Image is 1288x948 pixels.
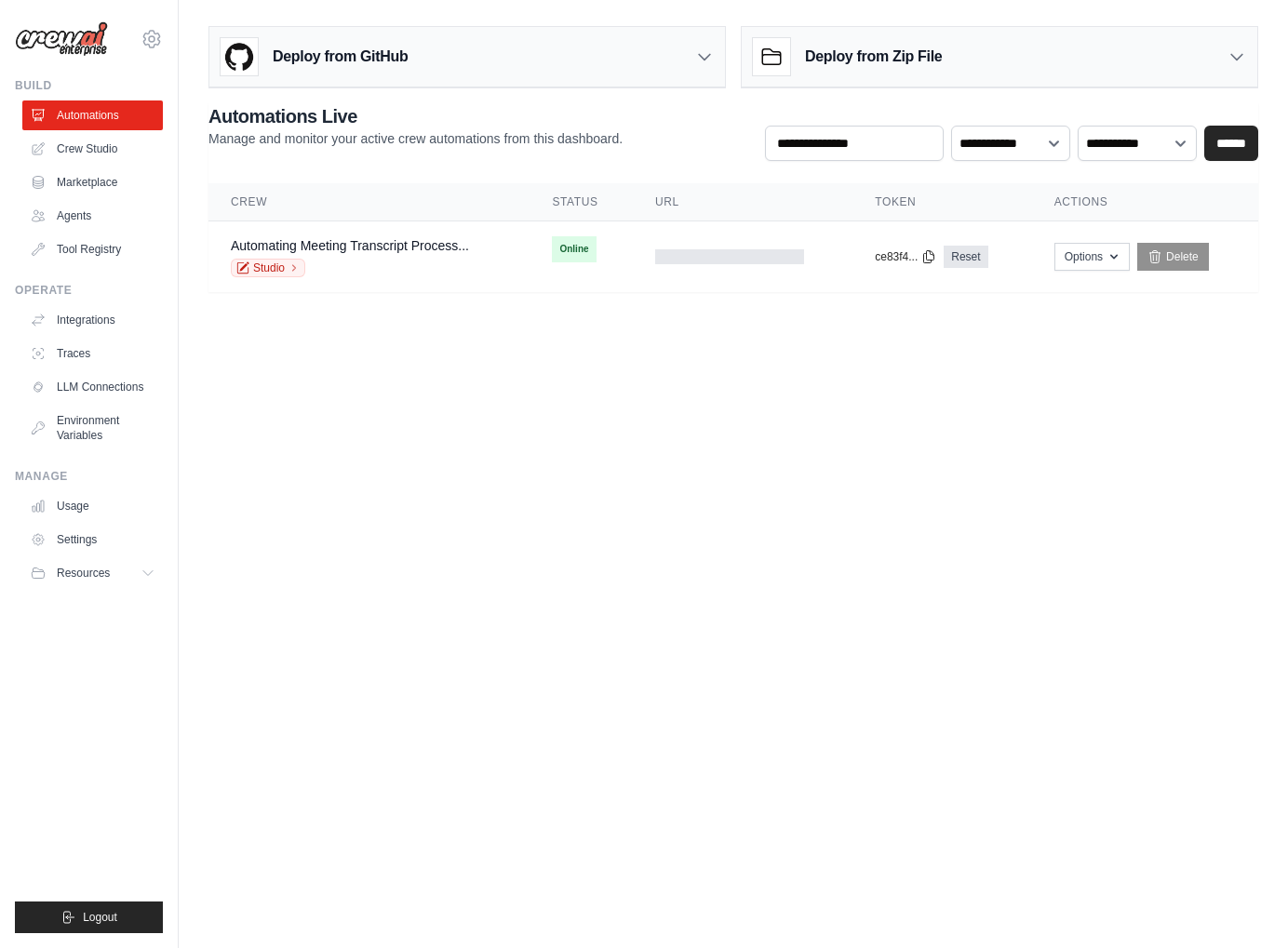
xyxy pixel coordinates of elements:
span: Logout [83,910,117,925]
th: Token [852,183,1031,221]
div: Build [15,78,163,93]
div: Operate [15,283,163,298]
th: Crew [208,183,530,221]
a: Marketplace [22,167,163,197]
a: Settings [22,525,163,554]
h2: Automations Live [208,103,623,129]
button: ce83f4... [875,249,936,264]
h3: Deploy from Zip File [805,46,942,68]
a: LLM Connections [22,372,163,402]
a: Traces [22,339,163,368]
a: Tool Registry [22,234,163,264]
button: Resources [22,558,163,588]
iframe: Chat Widget [1195,859,1288,948]
a: Automations [22,100,163,130]
h3: Deploy from GitHub [273,46,408,68]
button: Options [1054,243,1130,271]
a: Delete [1137,243,1209,271]
th: Status [530,183,632,221]
a: Reset [944,246,987,268]
a: Environment Variables [22,406,163,450]
a: Agents [22,201,163,231]
img: Logo [15,21,108,57]
th: Actions [1032,183,1258,221]
a: Crew Studio [22,134,163,164]
p: Manage and monitor your active crew automations from this dashboard. [208,129,623,148]
span: Online [552,236,596,262]
th: URL [633,183,852,221]
img: GitHub Logo [221,38,258,75]
a: Automating Meeting Transcript Process... [231,238,469,253]
a: Integrations [22,305,163,335]
a: Usage [22,491,163,521]
span: Resources [57,566,110,581]
div: Manage [15,469,163,484]
a: Studio [231,259,305,277]
button: Logout [15,901,163,933]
